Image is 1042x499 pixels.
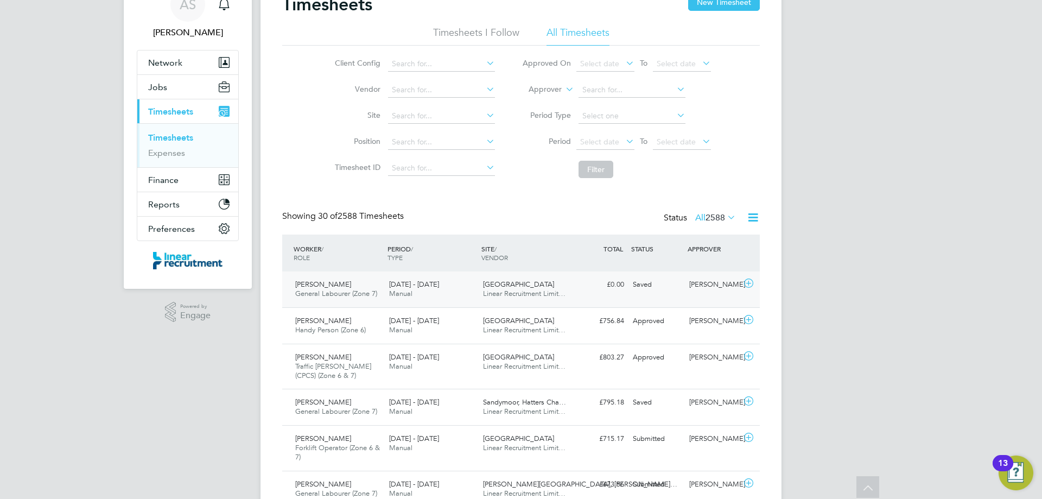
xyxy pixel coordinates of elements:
span: Linear Recruitment Limit… [483,489,566,498]
label: Position [332,136,380,146]
span: [DATE] - [DATE] [389,352,439,362]
a: Timesheets [148,132,193,143]
span: Handy Person (Zone 6) [295,325,366,334]
span: Timesheets [148,106,193,117]
span: [DATE] - [DATE] [389,397,439,407]
span: General Labourer (Zone 7) [295,289,377,298]
button: Network [137,50,238,74]
span: [PERSON_NAME] [295,397,351,407]
div: [PERSON_NAME] [685,394,741,412]
span: Manual [389,489,412,498]
div: [PERSON_NAME] [685,476,741,494]
input: Select one [579,109,685,124]
span: / [411,244,413,253]
label: Period Type [522,110,571,120]
span: Traffic [PERSON_NAME] (CPCS) (Zone 6 & 7) [295,362,371,380]
span: [DATE] - [DATE] [389,479,439,489]
label: Period [522,136,571,146]
span: Alyssa Smith [137,26,239,39]
span: Sandymoor, Hatters Cha… [483,397,566,407]
span: [DATE] - [DATE] [389,280,439,289]
div: £803.27 [572,349,628,367]
span: Linear Recruitment Limit… [483,443,566,452]
span: [DATE] - [DATE] [389,316,439,325]
label: Approver [513,84,562,95]
span: Forklift Operator (Zone 6 & 7) [295,443,380,462]
span: Select date [580,137,619,147]
span: / [494,244,497,253]
div: Submitted [628,430,685,448]
div: SITE [479,239,573,267]
span: Manual [389,443,412,452]
button: Reports [137,192,238,216]
div: Submitted [628,476,685,494]
span: Manual [389,325,412,334]
input: Search for... [579,83,685,98]
span: TYPE [387,253,403,262]
span: To [637,134,651,148]
label: Timesheet ID [332,162,380,172]
span: [PERSON_NAME] [295,316,351,325]
input: Search for... [388,109,495,124]
img: linearrecruitment-logo-retina.png [153,252,223,269]
span: Manual [389,407,412,416]
span: Linear Recruitment Limit… [483,325,566,334]
span: [GEOGRAPHIC_DATA] [483,352,554,362]
span: Manual [389,362,412,371]
span: Linear Recruitment Limit… [483,362,566,371]
div: Showing [282,211,406,222]
span: Manual [389,289,412,298]
span: General Labourer (Zone 7) [295,489,377,498]
span: General Labourer (Zone 7) [295,407,377,416]
span: [GEOGRAPHIC_DATA] [483,434,554,443]
span: Jobs [148,82,167,92]
span: [GEOGRAPHIC_DATA] [483,316,554,325]
div: Approved [628,349,685,367]
div: Saved [628,394,685,412]
label: Approved On [522,58,571,68]
a: Expenses [148,148,185,158]
input: Search for... [388,161,495,176]
button: Preferences [137,217,238,241]
label: Site [332,110,380,120]
button: Finance [137,168,238,192]
div: 13 [998,463,1008,477]
div: STATUS [628,239,685,258]
span: [PERSON_NAME][GEOGRAPHIC_DATA], [PERSON_NAME]… [483,479,677,489]
span: VENDOR [481,253,508,262]
span: Linear Recruitment Limit… [483,289,566,298]
div: Timesheets [137,123,238,167]
span: Select date [657,59,696,68]
div: £715.17 [572,430,628,448]
button: Timesheets [137,99,238,123]
button: Filter [579,161,613,178]
span: / [321,244,323,253]
div: £0.00 [572,276,628,294]
label: Client Config [332,58,380,68]
li: All Timesheets [547,26,609,46]
button: Jobs [137,75,238,99]
div: Approved [628,312,685,330]
div: £795.18 [572,394,628,412]
span: Linear Recruitment Limit… [483,407,566,416]
span: [PERSON_NAME] [295,352,351,362]
label: All [695,212,736,223]
div: Status [664,211,738,226]
span: [PERSON_NAME] [295,280,351,289]
div: [PERSON_NAME] [685,430,741,448]
span: 30 of [318,211,338,222]
div: [PERSON_NAME] [685,276,741,294]
div: Saved [628,276,685,294]
button: Open Resource Center, 13 new notifications [999,456,1033,490]
div: WORKER [291,239,385,267]
span: [GEOGRAPHIC_DATA] [483,280,554,289]
span: 2588 [706,212,725,223]
div: PERIOD [385,239,479,267]
div: [PERSON_NAME] [685,312,741,330]
li: Timesheets I Follow [433,26,519,46]
span: ROLE [294,253,310,262]
input: Search for... [388,56,495,72]
span: [DATE] - [DATE] [389,434,439,443]
span: Reports [148,199,180,210]
span: To [637,56,651,70]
